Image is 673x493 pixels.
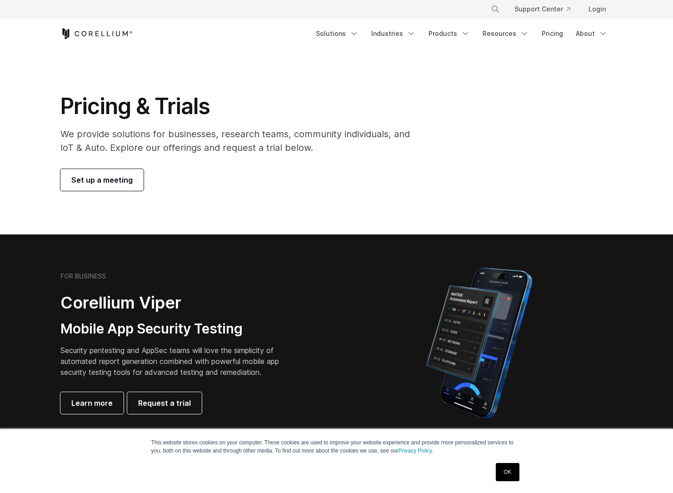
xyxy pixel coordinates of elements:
a: OK [496,463,519,481]
div: Navigation Menu [310,25,613,42]
a: Login [581,1,613,17]
a: Corellium Home [60,28,133,39]
a: Learn more [60,392,124,414]
span: Learn more [71,398,113,408]
button: Search [487,1,504,17]
div: Navigation Menu [480,1,613,17]
a: Resources [477,25,534,42]
p: Security pentesting and AppSec teams will love the simplicity of automated report generation comb... [60,345,293,378]
h2: Corellium Viper [60,293,293,313]
span: Request a trial [138,398,191,408]
a: Solutions [310,25,364,42]
h1: Pricing & Trials [60,93,423,120]
p: We provide solutions for businesses, research teams, community individuals, and IoT & Auto. Explo... [60,127,423,154]
p: This website stores cookies on your computer. These cookies are used to improve your website expe... [151,438,522,455]
span: Set up a meeting [71,174,133,185]
a: Industries [366,25,421,42]
a: Set up a meeting [60,169,144,191]
a: Privacy Policy. [399,448,434,454]
h3: Mobile App Security Testing [60,320,293,338]
a: Products [423,25,475,42]
a: About [570,25,613,42]
a: Pricing [536,25,568,42]
img: Corellium MATRIX automated report on iPhone showing app vulnerability test results across securit... [411,264,548,423]
h6: FOR BUSINESS [60,272,106,280]
a: Request a trial [127,392,202,414]
a: Support Center [507,1,578,17]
